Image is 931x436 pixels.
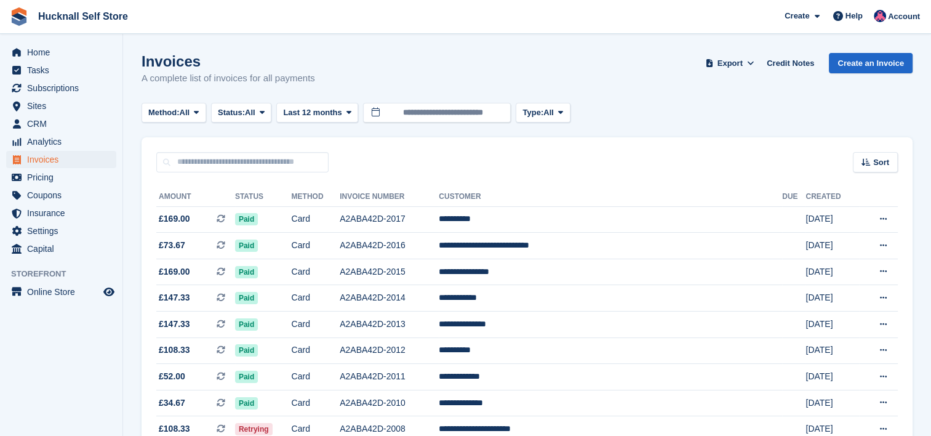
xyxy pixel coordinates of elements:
[6,115,116,132] a: menu
[10,7,28,26] img: stora-icon-8386f47178a22dfd0bd8f6a31ec36ba5ce8667c1dd55bd0f319d3a0aa187defe.svg
[6,222,116,240] a: menu
[782,187,805,207] th: Due
[292,259,340,285] td: Card
[543,107,554,119] span: All
[159,239,185,252] span: £73.67
[27,133,101,150] span: Analytics
[762,53,819,73] a: Credit Notes
[522,107,543,119] span: Type:
[276,103,358,123] button: Last 12 months
[156,187,235,207] th: Amount
[159,291,190,304] span: £147.33
[292,390,340,416] td: Card
[340,312,439,338] td: A2ABA42D-2013
[6,62,116,79] a: menu
[340,337,439,364] td: A2ABA42D-2012
[805,390,858,416] td: [DATE]
[27,151,101,168] span: Invoices
[27,187,101,204] span: Coupons
[245,107,255,119] span: All
[6,240,116,257] a: menu
[27,283,101,301] span: Online Store
[235,344,258,357] span: Paid
[27,169,101,186] span: Pricing
[6,44,116,61] a: menu
[292,312,340,338] td: Card
[27,204,101,222] span: Insurance
[829,53,913,73] a: Create an Invoice
[292,206,340,233] td: Card
[6,283,116,301] a: menu
[805,364,858,390] td: [DATE]
[516,103,570,123] button: Type: All
[805,337,858,364] td: [DATE]
[6,97,116,115] a: menu
[218,107,245,119] span: Status:
[235,266,258,278] span: Paid
[27,79,101,97] span: Subscriptions
[235,187,292,207] th: Status
[6,169,116,186] a: menu
[211,103,271,123] button: Status: All
[235,371,258,383] span: Paid
[235,318,258,331] span: Paid
[235,213,258,225] span: Paid
[27,62,101,79] span: Tasks
[6,187,116,204] a: menu
[888,10,920,23] span: Account
[845,10,863,22] span: Help
[159,370,185,383] span: £52.00
[6,133,116,150] a: menu
[180,107,190,119] span: All
[805,206,858,233] td: [DATE]
[235,423,273,435] span: Retrying
[159,397,185,410] span: £34.67
[159,265,190,278] span: £169.00
[292,337,340,364] td: Card
[340,390,439,416] td: A2ABA42D-2010
[805,285,858,312] td: [DATE]
[142,71,315,86] p: A complete list of invoices for all payments
[102,285,116,299] a: Preview store
[805,233,858,259] td: [DATE]
[6,79,116,97] a: menu
[235,240,258,252] span: Paid
[11,268,122,280] span: Storefront
[292,187,340,207] th: Method
[159,212,190,225] span: £169.00
[27,44,101,61] span: Home
[292,285,340,312] td: Card
[6,151,116,168] a: menu
[805,259,858,285] td: [DATE]
[27,240,101,257] span: Capital
[235,397,258,410] span: Paid
[292,364,340,390] td: Card
[159,344,190,357] span: £108.33
[148,107,180,119] span: Method:
[340,364,439,390] td: A2ABA42D-2011
[283,107,342,119] span: Last 12 months
[805,187,858,207] th: Created
[874,10,886,22] img: Helen
[703,53,757,73] button: Export
[785,10,809,22] span: Create
[340,285,439,312] td: A2ABA42D-2014
[142,53,315,70] h1: Invoices
[873,156,889,169] span: Sort
[717,57,743,70] span: Export
[439,187,782,207] th: Customer
[292,233,340,259] td: Card
[340,187,439,207] th: Invoice Number
[805,312,858,338] td: [DATE]
[142,103,206,123] button: Method: All
[33,6,133,26] a: Hucknall Self Store
[340,233,439,259] td: A2ABA42D-2016
[27,115,101,132] span: CRM
[340,206,439,233] td: A2ABA42D-2017
[340,259,439,285] td: A2ABA42D-2015
[27,222,101,240] span: Settings
[159,422,190,435] span: £108.33
[235,292,258,304] span: Paid
[27,97,101,115] span: Sites
[6,204,116,222] a: menu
